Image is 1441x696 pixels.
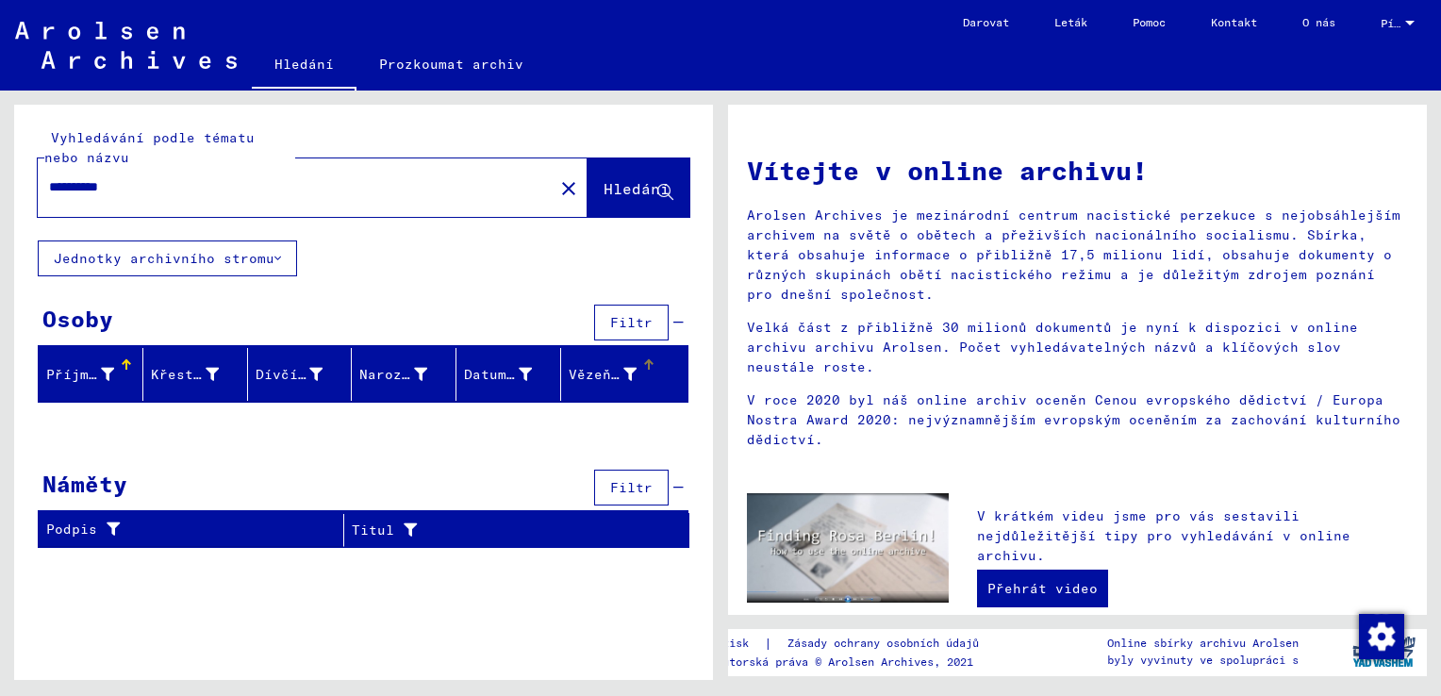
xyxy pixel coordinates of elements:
div: Náměty [42,467,127,501]
mat-header-cell: Vorname [143,348,248,401]
p: byly vyvinuty ve spolupráci s [1107,652,1299,669]
img: Arolsen_neg.svg [15,22,237,69]
div: Titul [352,515,666,545]
mat-icon: close [557,177,580,200]
font: Podpis [46,520,97,539]
div: Dívčí jméno [256,359,352,389]
button: Jasný [550,169,588,207]
font: Vězeň # [569,366,628,383]
p: Autorská práva © Arolsen Archives, 2021 [716,654,1002,671]
div: Křestní jméno [151,359,247,389]
p: Online sbírky archivu Arolsen [1107,635,1299,652]
p: Velká část z přibližně 30 milionů dokumentů je nyní k dispozici v online archivu archivu Arolsen.... [747,318,1408,377]
div: Narození [359,359,455,389]
mat-header-cell: Geburtsdatum [456,348,561,401]
button: Filtr [594,305,669,340]
div: Změnit souhlas [1358,613,1403,658]
p: V roce 2020 byl náš online archiv oceněn Cenou evropského dědictví / Europa Nostra Award 2020: ne... [747,390,1408,450]
font: Titul [352,521,394,540]
span: Písmeno n [1381,17,1401,30]
div: Vězeň # [569,359,665,389]
a: Otisk [716,634,764,654]
mat-header-cell: Geburt‏ [352,348,456,401]
mat-header-cell: Nachname [39,348,143,401]
div: Osoby [42,302,113,336]
mat-label: Vyhledávání podle tématu nebo názvu [44,129,255,166]
font: Křestní jméno [151,366,261,383]
font: Příjmení [46,366,114,383]
a: Přehrát video [977,570,1108,607]
div: Datum narození [464,359,560,389]
span: Hledání [604,179,670,198]
font: | [764,634,772,654]
font: Datum narození [464,366,583,383]
font: Jednotky archivního stromu [54,250,274,267]
a: Zásady ochrany osobních údajů [772,634,1002,654]
font: Narození [359,366,427,383]
div: Podpis [46,515,343,545]
a: Prozkoumat archiv [356,41,546,87]
h1: Vítejte v online archivu! [747,151,1408,191]
button: Hledání [588,158,689,217]
button: Jednotky archivního stromu [38,240,297,276]
img: video.jpg [747,493,949,603]
span: Filtr [610,314,653,331]
p: V krátkém videu jsme pro vás sestavili nejdůležitější tipy pro vyhledávání v online archivu. [977,506,1408,566]
span: Filtr [610,479,653,496]
div: Příjmení [46,359,142,389]
img: Změnit souhlas [1359,614,1404,659]
font: Dívčí jméno [256,366,349,383]
mat-header-cell: Geburtsname [248,348,353,401]
img: yv_logo.png [1349,628,1419,675]
button: Filtr [594,470,669,505]
a: Hledání [252,41,356,91]
mat-header-cell: Prisoner # [561,348,687,401]
p: Arolsen Archives je mezinárodní centrum nacistické perzekuce s nejobsáhlejším archivem na světě o... [747,206,1408,305]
